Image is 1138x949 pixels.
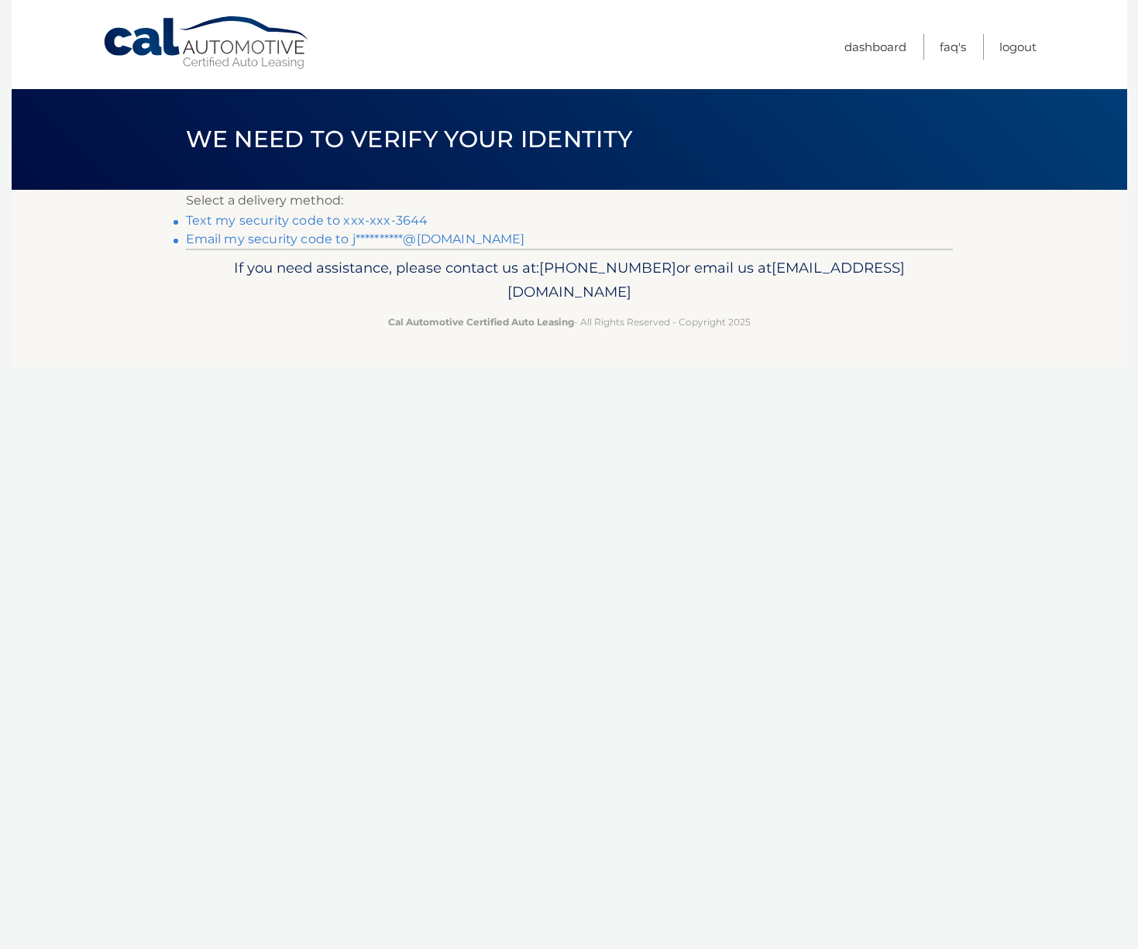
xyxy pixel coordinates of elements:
a: Email my security code to j**********@[DOMAIN_NAME] [186,232,525,246]
span: [PHONE_NUMBER] [539,259,676,277]
p: - All Rights Reserved - Copyright 2025 [196,314,943,330]
span: We need to verify your identity [186,125,633,153]
a: Logout [999,34,1037,60]
a: FAQ's [940,34,966,60]
strong: Cal Automotive Certified Auto Leasing [388,316,574,328]
p: If you need assistance, please contact us at: or email us at [196,256,943,305]
a: Text my security code to xxx-xxx-3644 [186,213,428,228]
a: Cal Automotive [102,15,311,70]
a: Dashboard [844,34,906,60]
p: Select a delivery method: [186,190,953,211]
